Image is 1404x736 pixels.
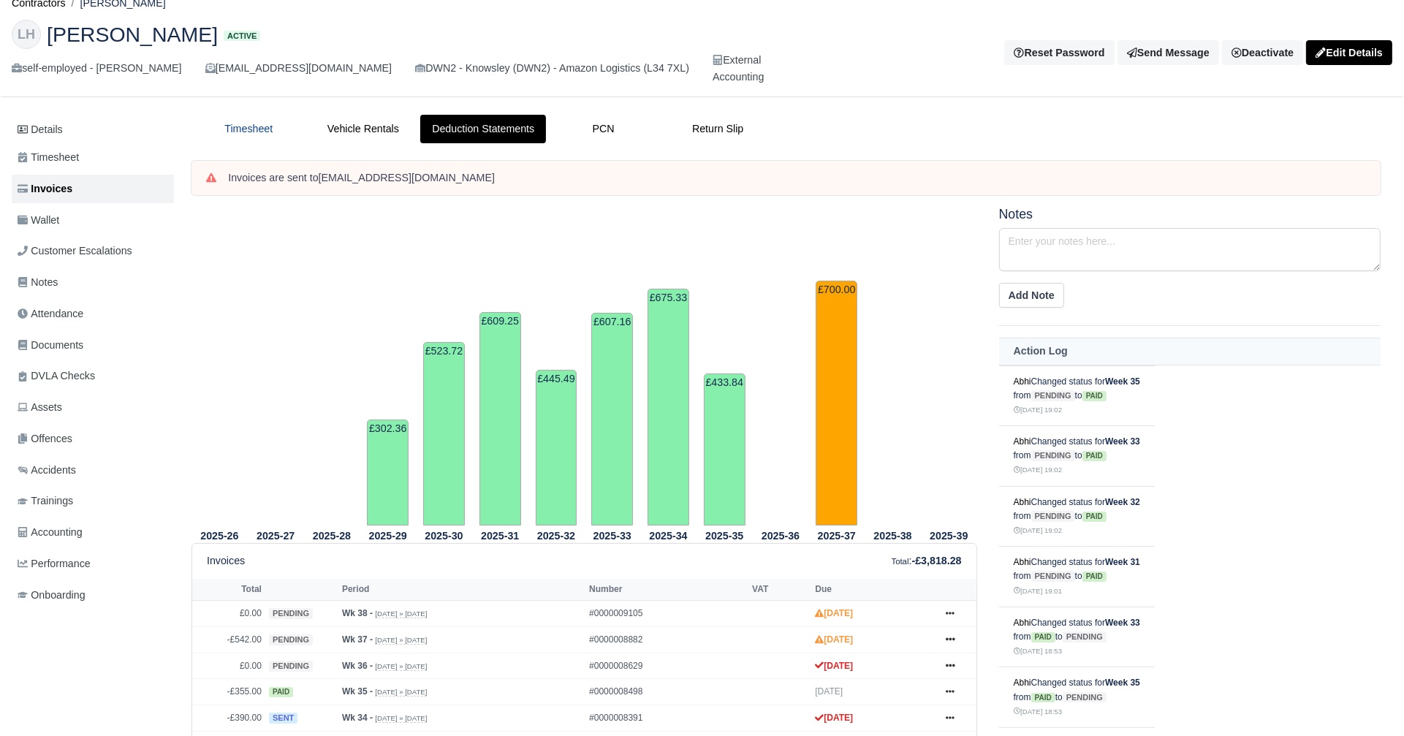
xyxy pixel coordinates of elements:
span: Assets [18,399,62,416]
th: Period [338,579,585,601]
td: Changed status for from to [999,607,1155,667]
a: Attendance [12,300,174,328]
td: #0000008498 [585,679,748,705]
span: Onboarding [18,587,86,604]
div: [EMAIL_ADDRESS][DOMAIN_NAME] [205,60,392,77]
td: £0.00 [192,653,265,679]
span: sent [269,713,297,724]
div: External Accounting [713,52,764,86]
a: Abhi [1014,557,1031,567]
td: Changed status for from to [999,426,1155,487]
span: paid [1031,632,1055,642]
a: Notes [12,268,174,297]
td: £700.00 [816,281,857,526]
a: Details [12,116,174,143]
td: -£355.00 [192,679,265,705]
small: [DATE] » [DATE] [375,662,427,671]
span: Invoices [18,181,72,197]
span: DVLA Checks [18,368,95,384]
a: Edit Details [1306,40,1392,65]
strong: Wk 34 - [342,713,373,723]
a: Performance [12,550,174,578]
a: Abhi [1014,436,1031,447]
th: Number [585,579,748,601]
th: 2025-26 [191,526,248,544]
th: Total [192,579,265,601]
strong: [DATE] [815,608,853,618]
div: Deactivate [1222,40,1303,65]
a: Return Slip [661,115,775,143]
th: 2025-29 [360,526,416,544]
td: £675.33 [648,289,689,526]
th: 2025-34 [640,526,697,544]
span: pending [1031,571,1075,582]
strong: Week 32 [1105,497,1140,507]
span: Trainings [18,493,73,509]
a: Offences [12,425,174,453]
strong: Wk 36 - [342,661,373,671]
td: -£390.00 [192,705,265,732]
a: Timesheet [12,143,174,172]
div: : [892,553,962,569]
strong: [EMAIL_ADDRESS][DOMAIN_NAME] [319,172,495,183]
th: 2025-27 [248,526,304,544]
span: Notes [18,274,58,291]
a: Documents [12,331,174,360]
strong: [DATE] [815,661,853,671]
td: £0.00 [192,601,265,627]
th: 2025-30 [416,526,472,544]
div: DWN2 - Knowsley (DWN2) - Amazon Logistics (L34 7XL) [415,60,689,77]
small: [DATE] 19:02 [1014,406,1062,414]
strong: Week 35 [1105,678,1140,688]
td: Changed status for from to [999,365,1155,426]
span: Accidents [18,462,76,479]
button: Reset Password [1004,40,1114,65]
a: Vehicle Rentals [306,115,421,143]
span: pending [269,608,313,619]
th: 2025-39 [921,526,977,544]
th: 2025-38 [865,526,921,544]
span: pending [1031,450,1075,461]
span: Accounting [18,524,83,541]
td: £609.25 [479,312,521,526]
td: -£542.00 [192,627,265,653]
span: Documents [18,337,83,354]
div: Invoices are sent to [228,171,1366,186]
th: Action Log [999,338,1381,365]
small: [DATE] 19:02 [1014,526,1062,534]
a: Abhi [1014,497,1031,507]
span: Wallet [18,212,59,229]
span: [DATE] [815,686,843,697]
span: pending [269,634,313,645]
span: pending [269,661,313,672]
span: pending [1031,511,1075,522]
span: paid [1082,512,1107,522]
span: Timesheet [18,149,79,166]
th: 2025-33 [584,526,640,544]
td: #0000008629 [585,653,748,679]
small: [DATE] 19:01 [1014,587,1062,595]
a: Deduction Statements [420,115,546,143]
td: £607.16 [591,313,633,526]
iframe: Chat Widget [1331,666,1404,736]
a: Accidents [12,456,174,485]
span: paid [1082,572,1107,582]
td: #0000009105 [585,601,748,627]
a: Send Message [1117,40,1219,65]
small: [DATE] » [DATE] [375,688,427,697]
a: DVLA Checks [12,362,174,390]
td: £433.84 [704,373,745,526]
td: #0000008882 [585,627,748,653]
small: [DATE] 18:53 [1014,647,1062,655]
span: paid [1082,391,1107,401]
a: Trainings [12,487,174,515]
span: [PERSON_NAME] [47,24,218,45]
a: Customer Escalations [12,237,174,265]
span: paid [1031,693,1055,703]
strong: Wk 38 - [342,608,373,618]
span: Offences [18,430,72,447]
small: [DATE] » [DATE] [375,636,427,645]
strong: Wk 37 - [342,634,373,645]
td: Changed status for from to [999,667,1155,728]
